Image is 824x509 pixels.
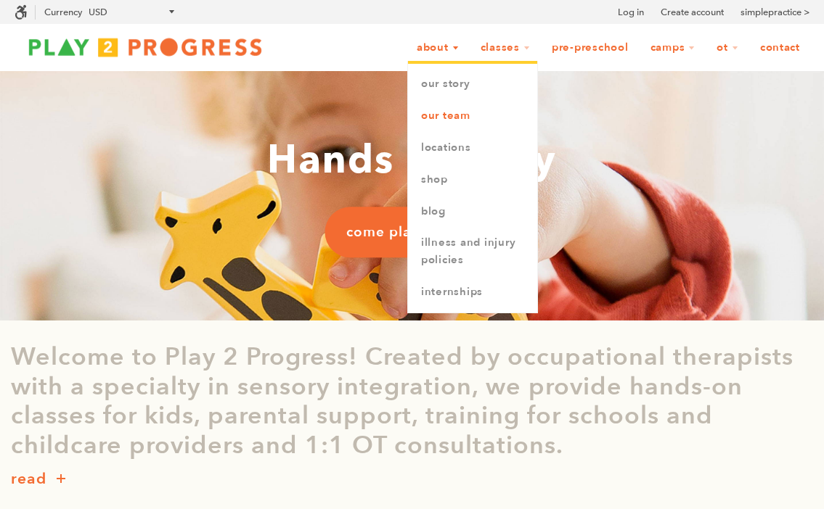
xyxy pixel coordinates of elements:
[408,164,537,196] a: Shop
[325,207,499,257] a: come play with us!
[11,468,46,491] p: read
[11,342,813,460] p: Welcome to Play 2 Progress! Created by occupational therapists with a specialty in sensory integr...
[542,34,638,62] a: Pre-Preschool
[751,34,809,62] a: Contact
[707,34,748,62] a: OT
[741,5,809,20] a: simplepractice >
[408,100,537,132] a: Our Team
[408,68,537,100] a: Our Story
[346,223,478,241] span: come play with us!
[407,34,468,62] a: About
[15,33,276,62] img: Play2Progress logo
[408,132,537,164] a: Locations
[44,7,82,17] label: Currency
[618,5,644,20] a: Log in
[661,5,724,20] a: Create account
[641,34,705,62] a: Camps
[408,196,537,228] a: Blog
[408,276,537,308] a: Internships
[408,227,537,276] a: Illness and Injury Policies
[471,34,539,62] a: Classes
